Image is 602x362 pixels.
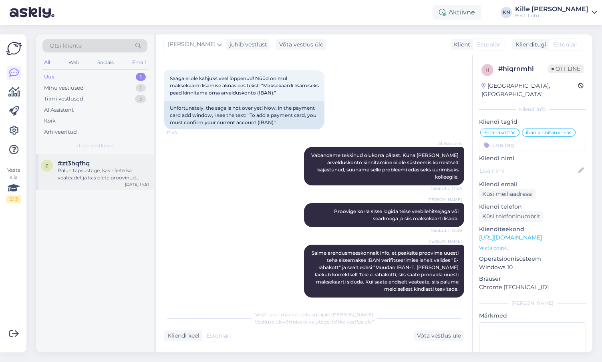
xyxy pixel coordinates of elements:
div: Aktiivne [433,5,481,20]
div: juhib vestlust [226,40,267,49]
p: Kliendi nimi [479,154,586,163]
span: Proovige korra sisse logida teise veebilehitsejaga või seadmega ja siis maksekaarti lisada. [334,208,460,221]
div: Socials [96,57,115,68]
div: 1 [136,84,146,92]
a: [URL][DOMAIN_NAME] [479,234,542,241]
div: AI Assistent [44,106,74,114]
div: 3 [135,95,146,103]
div: 2 / 3 [6,195,21,203]
div: [DATE] 14:51 [125,181,149,187]
img: Askly Logo [6,41,22,56]
span: Saime arendusmeeskonnalt info, et peaksite proovima uuesti teha sissemakse IBAN verifitseerimise ... [312,250,460,292]
div: [PERSON_NAME] [479,300,586,307]
span: z [45,163,48,169]
p: Kliendi email [479,180,586,189]
span: Otsi kliente [50,42,82,50]
div: Küsi meiliaadressi [479,189,536,199]
span: Nähtud ✓ 12:48 [431,186,462,192]
span: Vestluse ülevõtmiseks vajutage [255,319,374,325]
div: # hiqrnmhl [498,64,548,74]
span: Vestlus on määratud kasutajale [PERSON_NAME] [255,312,373,318]
div: Unfortunately, the saga is not over yet! Now, in the payment card add window, I see the text: "To... [164,101,324,129]
div: Võta vestlus üle [414,330,464,341]
span: Uued vestlused [77,142,114,149]
span: h [485,67,489,73]
div: [GEOGRAPHIC_DATA], [GEOGRAPHIC_DATA] [481,82,578,99]
span: Offline [548,64,584,73]
span: Estonian [206,332,231,340]
p: Klienditeekond [479,225,586,233]
p: Brauser [479,275,586,283]
p: Operatsioonisüsteem [479,255,586,263]
div: Tiimi vestlused [44,95,83,103]
div: Eesti Loto [515,12,588,19]
div: Kliendi info [479,106,586,113]
p: Chrome [TECHNICAL_ID] [479,283,586,292]
div: Arhiveeritud [44,128,77,136]
input: Lisa nimi [479,166,577,175]
i: „Võtke vestlus üle” [330,319,374,325]
div: Email [131,57,147,68]
span: #zt3hqfhq [58,160,90,167]
p: Windows 10 [479,263,586,271]
span: Saaga ei ole kahjuks veel lõppenud! Nüüd on mul maksekaardi lisamise aknas ees tekst: "Maksekaard... [170,75,320,96]
div: Uus [44,73,54,81]
span: AI Assistent [432,141,462,147]
span: 14:53 [432,298,462,304]
div: Palun täpsustage, kas näete ka veateadet ja kas olete proovinud veebilehitseja vahemälu ja küpsis... [58,167,149,181]
p: Märkmed [479,312,586,320]
div: All [42,57,52,68]
a: Kille [PERSON_NAME]Eesti Loto [515,6,597,19]
span: [PERSON_NAME] [427,197,462,203]
div: Minu vestlused [44,84,84,92]
div: Kliendi keel [164,332,199,340]
input: Lisa tag [479,139,586,151]
span: Estonian [477,40,501,49]
div: Võta vestlus üle [276,39,326,50]
span: iban kinnitamine [526,130,566,135]
div: Vaata siia [6,167,21,203]
div: Kõik [44,117,56,125]
span: E-rahakott [484,130,510,135]
p: Vaata edasi ... [479,244,586,251]
span: [PERSON_NAME] [168,40,215,49]
span: [PERSON_NAME] [427,238,462,244]
span: 12:48 [167,130,197,136]
div: Web [67,57,81,68]
div: Klient [451,40,470,49]
p: Kliendi telefon [479,203,586,211]
p: Kliendi tag'id [479,118,586,126]
div: Kille [PERSON_NAME] [515,6,588,12]
span: Vabandame tekkinud olukorra pärast. Kuna [PERSON_NAME] arvelduskonto kinnitamine ei ole süsteemis... [311,152,460,180]
div: 1 [136,73,146,81]
div: KN [501,7,512,18]
span: Estonian [553,40,578,49]
div: Küsi telefoninumbrit [479,211,544,222]
div: Klienditugi [512,40,546,49]
span: Nähtud ✓ 12:49 [431,227,462,233]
